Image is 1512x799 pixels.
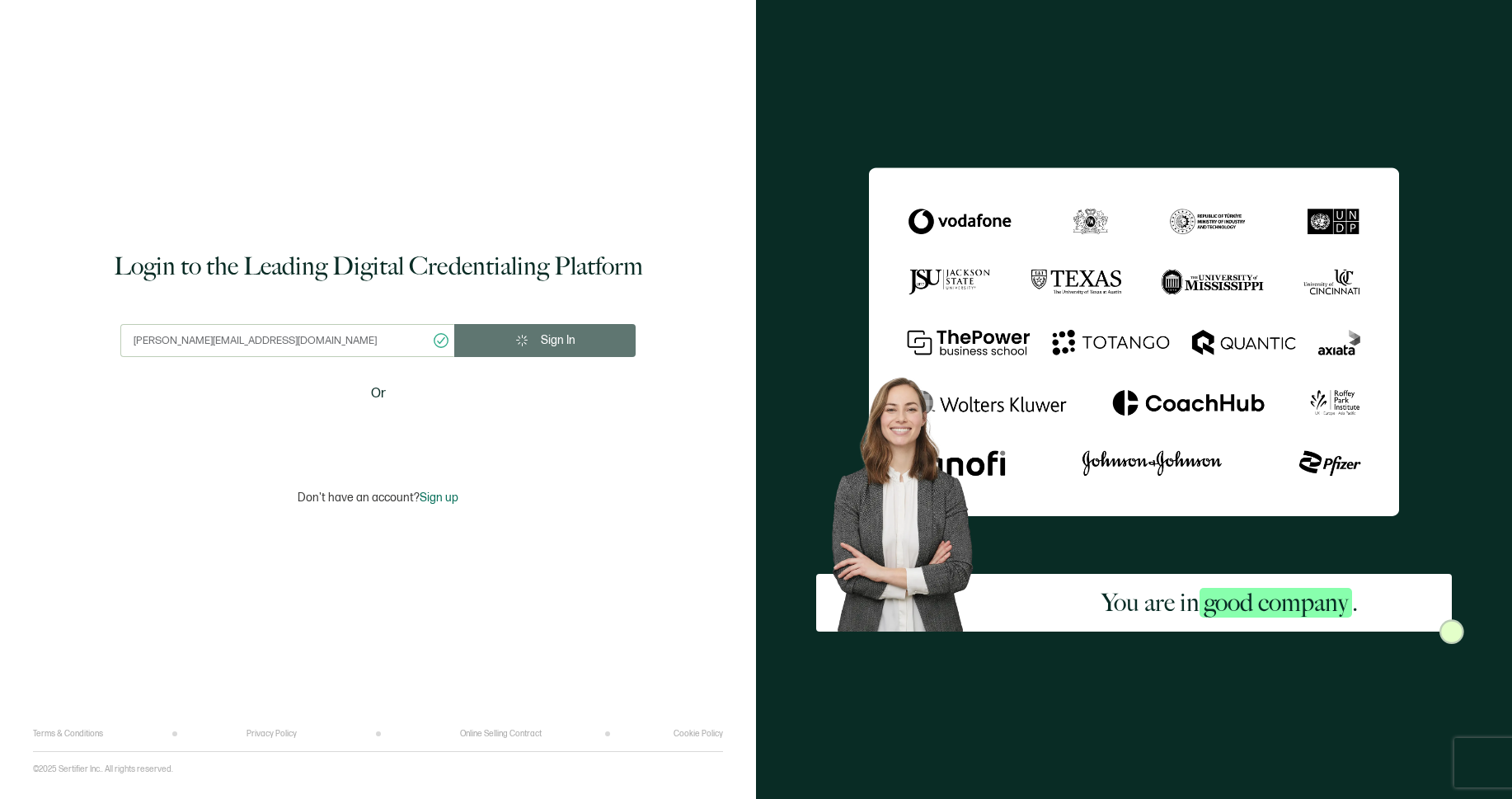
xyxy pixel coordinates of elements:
img: Sertifier Login [1439,619,1464,644]
h1: Login to the Leading Digital Credentialing Platform [114,250,643,283]
h2: You are in . [1101,586,1358,619]
ion-icon: checkmark circle outline [432,331,450,350]
p: ©2025 Sertifier Inc.. All rights reserved. [33,764,173,774]
a: Privacy Policy [247,729,297,739]
input: Enter your work email address [120,324,454,357]
span: good company [1200,588,1352,618]
img: Sertifier Login - You are in <span class="strong-h">good company</span>. [869,167,1399,517]
p: Don't have an account? [298,491,458,505]
img: Sertifier Login - You are in <span class="strong-h">good company</span>. Hero [816,364,1007,632]
span: Or [371,383,386,404]
span: Sign up [420,491,458,505]
div: Sign in with Google. Opens in new tab [284,415,473,451]
a: Cookie Policy [674,729,723,739]
a: Online Selling Contract [460,729,542,739]
a: Terms & Conditions [33,729,103,739]
iframe: Sign in with Google Button [275,415,481,451]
